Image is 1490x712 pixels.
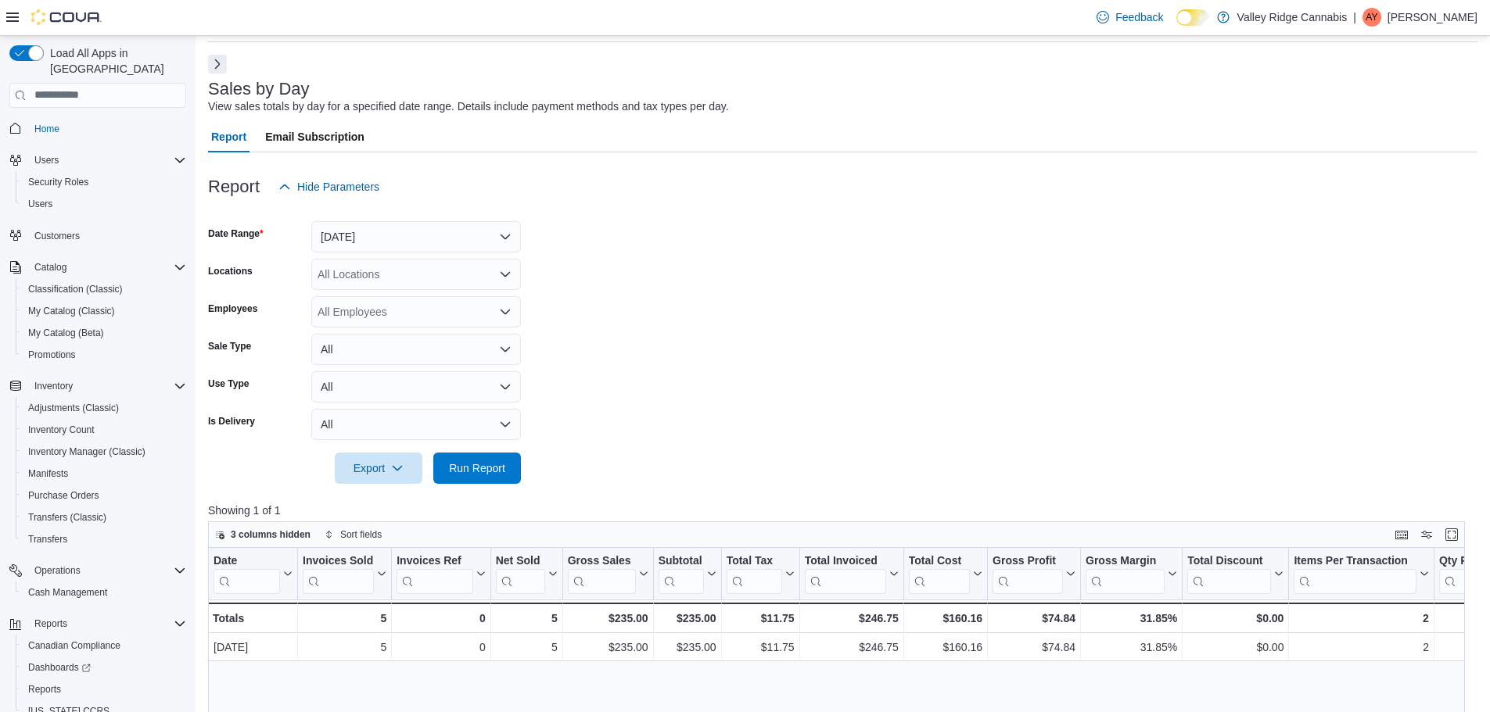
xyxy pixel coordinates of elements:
[397,553,472,568] div: Invoices Ref
[3,560,192,581] button: Operations
[28,226,186,245] span: Customers
[3,613,192,635] button: Reports
[909,553,970,593] div: Total Cost
[1176,9,1209,26] input: Dark Mode
[34,380,73,392] span: Inventory
[909,609,982,628] div: $160.16
[16,657,192,678] a: Dashboards
[3,117,192,140] button: Home
[433,453,521,484] button: Run Report
[28,258,186,277] span: Catalog
[568,553,636,593] div: Gross Sales
[303,553,386,593] button: Invoices Sold
[209,525,317,544] button: 3 columns hidden
[22,324,110,342] a: My Catalog (Beta)
[28,561,87,580] button: Operations
[28,614,74,633] button: Reports
[231,528,311,541] span: 3 columns hidden
[22,345,82,364] a: Promotions
[22,680,186,699] span: Reports
[993,553,1075,593] button: Gross Profit
[272,171,386,202] button: Hide Parameters
[340,528,382,541] span: Sort fields
[22,508,186,527] span: Transfers (Classic)
[28,661,91,674] span: Dashboards
[208,377,249,390] label: Use Type
[16,506,192,528] button: Transfers (Classic)
[3,224,192,247] button: Customers
[22,280,186,299] span: Classification (Classic)
[1294,553,1416,593] div: Items Per Transaction
[303,553,374,568] div: Invoices Sold
[659,553,716,593] button: Subtotal
[208,177,260,196] h3: Report
[22,486,186,505] span: Purchase Orders
[214,553,280,593] div: Date
[1086,553,1165,593] div: Gross Margin
[1294,638,1429,657] div: 2
[265,121,364,152] span: Email Subscription
[499,306,512,318] button: Open list of options
[22,173,95,191] a: Security Roles
[22,420,186,439] span: Inventory Count
[499,268,512,281] button: Open list of options
[22,442,152,461] a: Inventory Manager (Classic)
[1176,26,1177,27] span: Dark Mode
[28,533,67,546] span: Transfers
[22,280,129,299] a: Classification (Classic)
[1187,638,1284,657] div: $0.00
[1442,525,1461,544] button: Enter fullscreen
[28,151,186,170] span: Users
[28,402,119,414] span: Adjustments (Classic)
[1366,8,1377,27] span: AY
[16,528,192,550] button: Transfers
[3,149,192,171] button: Users
[303,638,386,657] div: 5
[22,658,97,677] a: Dashboards
[659,553,704,593] div: Subtotal
[16,344,192,366] button: Promotions
[727,553,782,568] div: Total Tax
[311,221,521,252] button: [DATE]
[727,609,795,628] div: $11.75
[22,399,125,417] a: Adjustments (Classic)
[16,171,192,193] button: Security Roles
[1187,553,1284,593] button: Total Discount
[22,173,186,191] span: Security Roles
[993,609,1075,628] div: $74.84
[16,678,192,700] button: Reports
[1115,9,1163,25] span: Feedback
[659,609,716,628] div: $235.00
[28,561,186,580] span: Operations
[16,322,192,344] button: My Catalog (Beta)
[208,302,257,315] label: Employees
[213,609,293,628] div: Totals
[34,154,59,166] span: Users
[805,609,899,628] div: $246.75
[3,256,192,278] button: Catalog
[568,553,648,593] button: Gross Sales
[993,553,1063,593] div: Gross Profit
[34,230,80,242] span: Customers
[1294,553,1429,593] button: Items Per Transaction
[28,377,186,395] span: Inventory
[28,227,86,245] a: Customers
[22,658,186,677] span: Dashboards
[28,198,52,210] span: Users
[22,636,127,655] a: Canadian Compliance
[303,609,386,628] div: 5
[16,419,192,441] button: Inventory Count
[28,119,186,138] span: Home
[22,195,59,213] a: Users
[3,375,192,397] button: Inventory
[16,463,192,485] button: Manifests
[1353,8,1356,27] p: |
[16,278,192,300] button: Classification (Classic)
[22,324,186,342] span: My Catalog (Beta)
[1187,609,1284,628] div: $0.00
[22,464,74,483] a: Manifests
[208,80,310,98] h3: Sales by Day
[496,553,545,593] div: Net Sold
[1237,8,1348,27] p: Valley Ridge Cannabis
[208,503,1477,518] p: Showing 1 of 1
